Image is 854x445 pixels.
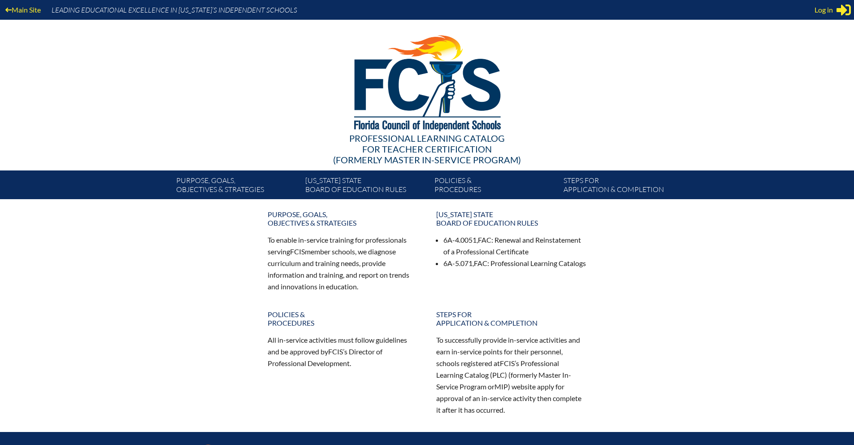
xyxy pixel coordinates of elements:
a: Policies &Procedures [262,306,424,331]
a: [US_STATE] StateBoard of Education rules [431,206,592,231]
a: Main Site [2,4,44,16]
span: for Teacher Certification [362,144,492,154]
span: FCIS [328,347,343,356]
div: Professional Learning Catalog (formerly Master In-service Program) [169,133,685,165]
span: Log in [815,4,833,15]
p: To successfully provide in-service activities and earn in-service points for their personnel, sch... [436,334,587,415]
svg: Sign in or register [837,3,851,17]
span: PLC [492,371,505,379]
img: FCISlogo221.eps [334,20,520,142]
p: To enable in-service training for professionals serving member schools, we diagnose curriculum an... [268,234,418,292]
a: Purpose, goals,objectives & strategies [262,206,424,231]
p: All in-service activities must follow guidelines and be approved by ’s Director of Professional D... [268,334,418,369]
li: 6A-5.071, : Professional Learning Catalogs [443,257,587,269]
a: Steps forapplication & completion [560,174,689,199]
span: FCIS [500,359,515,367]
span: FAC [478,236,491,244]
span: MIP [494,382,508,391]
a: [US_STATE] StateBoard of Education rules [302,174,431,199]
a: Steps forapplication & completion [431,306,592,331]
li: 6A-4.0051, : Renewal and Reinstatement of a Professional Certificate [443,234,587,257]
a: Purpose, goals,objectives & strategies [173,174,302,199]
a: Policies &Procedures [431,174,560,199]
span: FAC [474,259,487,267]
span: FCIS [290,247,305,256]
